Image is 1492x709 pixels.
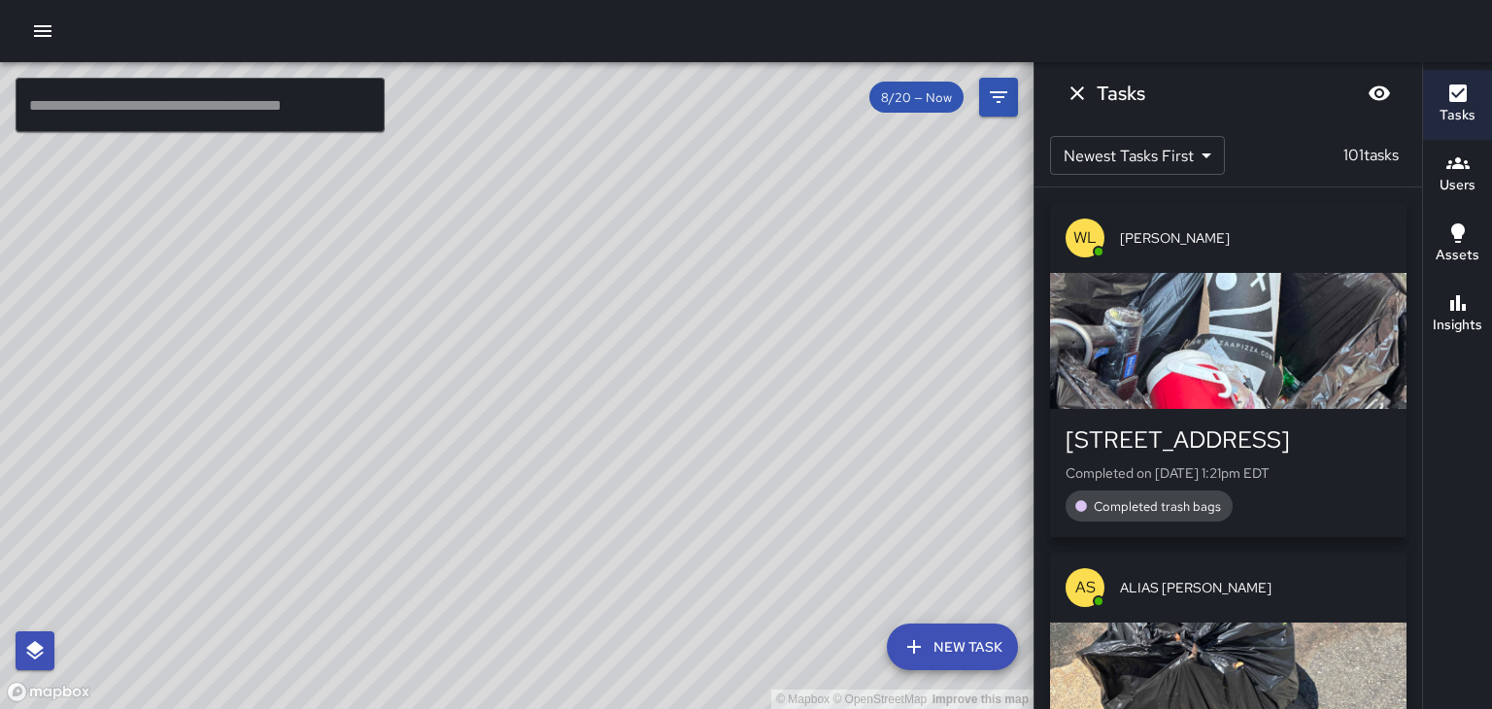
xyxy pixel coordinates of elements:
span: Completed trash bags [1082,498,1233,515]
button: Assets [1423,210,1492,280]
h6: Tasks [1097,78,1145,109]
button: Users [1423,140,1492,210]
button: New Task [887,624,1018,670]
span: ALIAS [PERSON_NAME] [1120,578,1391,597]
div: [STREET_ADDRESS] [1066,424,1391,456]
button: Dismiss [1058,74,1097,113]
div: Newest Tasks First [1050,136,1225,175]
button: Insights [1423,280,1492,350]
button: Blur [1360,74,1399,113]
p: WL [1073,226,1097,250]
p: 101 tasks [1336,144,1407,167]
h6: Tasks [1440,105,1475,126]
h6: Insights [1433,315,1482,336]
h6: Users [1440,175,1475,196]
button: Tasks [1423,70,1492,140]
button: WL[PERSON_NAME][STREET_ADDRESS]Completed on [DATE] 1:21pm EDTCompleted trash bags [1050,203,1407,537]
h6: Assets [1436,245,1479,266]
span: 8/20 — Now [869,89,964,106]
p: AS [1075,576,1096,599]
button: Filters [979,78,1018,117]
p: Completed on [DATE] 1:21pm EDT [1066,463,1391,483]
span: [PERSON_NAME] [1120,228,1391,248]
